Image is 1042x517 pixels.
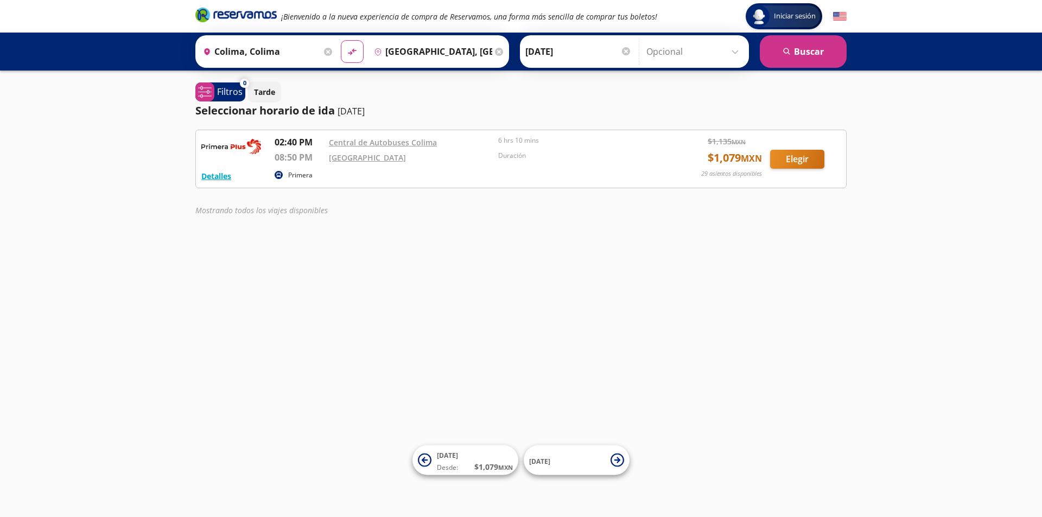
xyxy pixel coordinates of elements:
[732,138,746,146] small: MXN
[770,150,824,169] button: Elegir
[195,7,277,23] i: Brand Logo
[281,11,657,22] em: ¡Bienvenido a la nueva experiencia de compra de Reservamos, una forma más sencilla de comprar tus...
[199,38,321,65] input: Buscar Origen
[338,105,365,118] p: [DATE]
[437,463,458,473] span: Desde:
[195,82,245,101] button: 0Filtros
[708,136,746,147] span: $ 1,135
[760,35,847,68] button: Buscar
[412,445,518,475] button: [DATE]Desde:$1,079MXN
[288,170,313,180] p: Primera
[275,151,323,164] p: 08:50 PM
[525,38,632,65] input: Elegir Fecha
[329,152,406,163] a: [GEOGRAPHIC_DATA]
[646,38,744,65] input: Opcional
[498,463,513,471] small: MXN
[741,152,762,164] small: MXN
[498,151,662,161] p: Duración
[243,79,246,88] span: 0
[833,10,847,23] button: English
[474,461,513,473] span: $ 1,079
[275,136,323,149] p: 02:40 PM
[195,205,328,215] em: Mostrando todos los viajes disponibles
[529,456,550,465] span: [DATE]
[201,170,231,182] button: Detalles
[254,86,275,98] p: Tarde
[248,81,281,103] button: Tarde
[498,136,662,145] p: 6 hrs 10 mins
[770,11,820,22] span: Iniciar sesión
[217,85,243,98] p: Filtros
[370,38,492,65] input: Buscar Destino
[437,451,458,460] span: [DATE]
[195,103,335,119] p: Seleccionar horario de ida
[524,445,630,475] button: [DATE]
[195,7,277,26] a: Brand Logo
[329,137,437,148] a: Central de Autobuses Colima
[708,150,762,166] span: $ 1,079
[701,169,762,178] p: 29 asientos disponibles
[201,136,261,157] img: RESERVAMOS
